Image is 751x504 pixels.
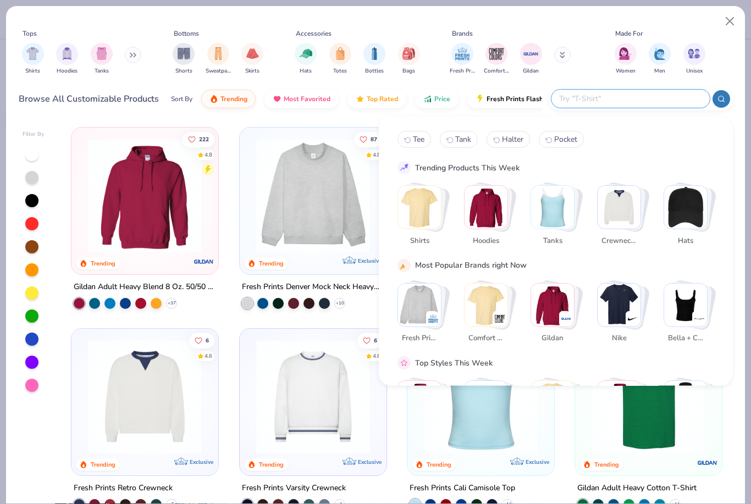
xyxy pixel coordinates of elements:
span: Tank [455,134,471,145]
span: Pocket [554,134,577,145]
img: pink_star.gif [399,358,409,368]
button: Tank1 [440,131,478,148]
img: Fresh Prints Image [454,46,471,62]
span: Exclusive [358,257,382,264]
span: Bella + Canvas [667,333,703,344]
button: Like [183,131,214,147]
button: filter button [206,43,231,75]
div: filter for Hoodies [56,43,78,75]
button: filter button [683,43,705,75]
span: Trending [220,95,247,103]
div: Brands [452,29,473,38]
span: Shirts [401,235,437,246]
button: Stack Card Button Bella + Canvas [664,283,714,348]
img: most_fav.gif [273,95,281,103]
div: filter for Bags [398,43,420,75]
img: Skirts Image [246,47,259,60]
img: Shorts Image [178,47,190,60]
img: TopRated.gif [356,95,365,103]
button: Stack Card Button Preppy [664,380,714,446]
div: filter for Tanks [91,43,113,75]
div: filter for Gildan [520,43,542,75]
span: Fresh Prints Flash [487,95,543,103]
img: Gildan logo [697,452,719,474]
div: filter for Hats [295,43,317,75]
div: filter for Totes [329,43,351,75]
span: Skirts [245,67,259,75]
img: 4d4398e1-a86f-4e3e-85fd-b9623566810e [251,340,375,453]
button: Like [357,333,382,348]
button: Stack Card Button Shirts [397,185,448,251]
img: Fresh Prints [428,313,439,324]
button: Most Favorited [264,90,339,108]
span: Tanks [534,235,570,246]
div: Fresh Prints Varsity Crewneck [242,481,346,495]
button: Stack Card Button Classic [397,380,448,446]
div: Filter By [23,130,45,139]
div: filter for Fresh Prints [450,43,475,75]
button: Stack Card Button Crewnecks [597,185,648,251]
span: Shirts [25,67,40,75]
button: Stack Card Button Comfort Colors [464,283,515,348]
button: filter button [649,43,671,75]
div: Top Styles This Week [415,357,493,368]
span: 6 [373,338,377,344]
div: Sort By [171,94,192,104]
div: filter for Shorts [173,43,195,75]
span: Gildan [534,333,570,344]
div: Tops [23,29,37,38]
span: Halter [502,134,523,145]
span: 222 [199,136,209,142]
div: Gildan Adult Heavy Cotton T-Shirt [577,481,697,495]
div: filter for Shirts [22,43,44,75]
button: Stack Card Button Cozy [597,380,648,446]
button: filter button [398,43,420,75]
img: Nike [598,283,640,326]
img: Men Image [654,47,666,60]
img: Hoodies Image [61,47,73,60]
button: Stack Card Button Fresh Prints [397,283,448,348]
span: Bags [402,67,415,75]
img: flash.gif [476,95,484,103]
div: Fresh Prints Cali Camisole Top [410,481,515,495]
img: Gildan Image [523,46,539,62]
span: Top Rated [367,95,398,103]
span: + 10 [335,300,344,307]
button: Stack Card Button Hats [664,185,714,251]
button: Price [415,90,459,108]
span: Comfort Colors [468,333,504,344]
span: Exclusive [526,458,549,466]
button: Close [720,11,741,32]
span: Totes [333,67,347,75]
button: Tee0 [397,131,431,148]
button: filter button [173,43,195,75]
span: Sweatpants [206,67,231,75]
button: Top Rated [347,90,406,108]
img: Totes Image [334,47,346,60]
div: filter for Bottles [363,43,385,75]
span: Fresh Prints [401,333,437,344]
div: Bottoms [174,29,199,38]
img: Comfort Colors [494,313,505,324]
button: filter button [484,43,509,75]
img: Crewnecks [598,186,640,229]
span: Exclusive [358,458,382,466]
span: 6 [206,338,209,344]
div: filter for Comfort Colors [484,43,509,75]
button: filter button [241,43,263,75]
img: Hoodies [465,186,507,229]
div: filter for Unisex [683,43,705,75]
span: 87 [370,136,377,142]
img: Hats Image [300,47,312,60]
div: Trending Products This Week [415,162,520,173]
span: Hats [300,67,312,75]
img: Cozy [598,381,640,424]
span: Comfort Colors [484,67,509,75]
img: Shirts [398,186,441,229]
div: Made For [615,29,643,38]
div: 4.8 [372,151,380,159]
button: Stack Card Button Hoodies [464,185,515,251]
button: filter button [22,43,44,75]
img: Bottles Image [368,47,380,60]
span: Hats [667,235,703,246]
